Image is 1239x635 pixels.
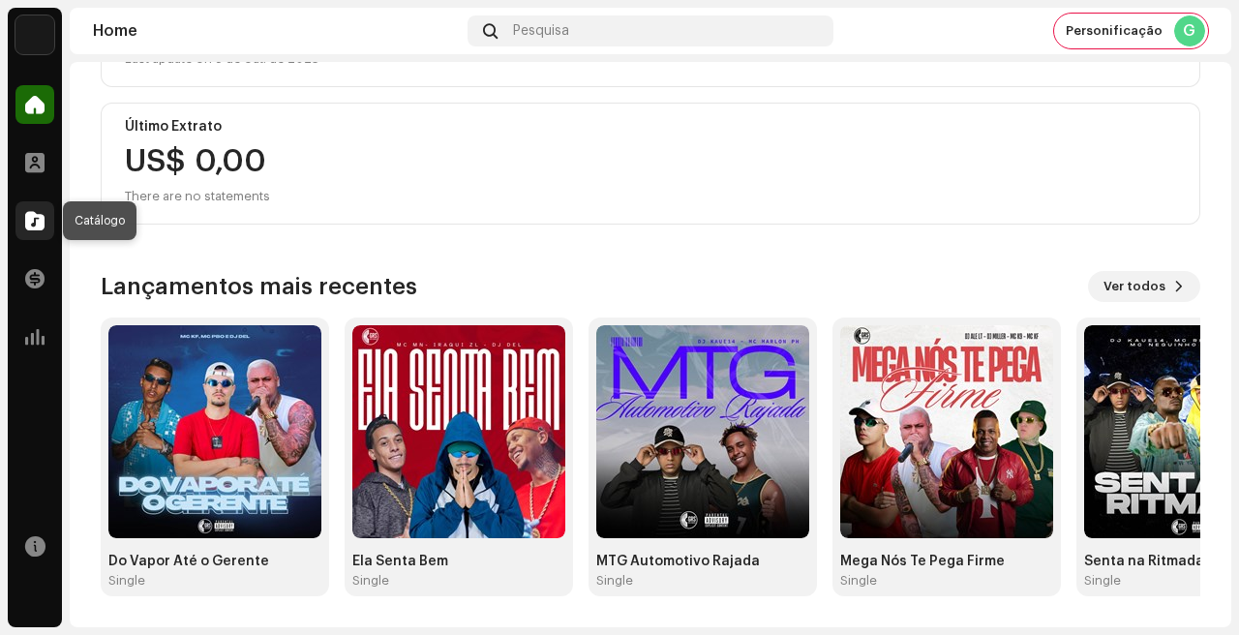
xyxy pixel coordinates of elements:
span: Ver todos [1103,267,1165,306]
img: e1e5189b-d1f8-4c17-b395-a94b974e98eb [840,325,1053,538]
div: G [1174,15,1205,46]
div: Single [840,573,877,589]
div: Single [352,573,389,589]
img: 9e994292-466f-4e74-a32c-7f352eb21ed6 [108,325,321,538]
img: 9c922a72-4201-47cd-abd4-dbd57818af7f [352,325,565,538]
re-o-card-value: Último Extrato [101,103,1200,225]
div: Último Extrato [125,119,1176,135]
span: Pesquisa [513,23,569,39]
h3: Lançamentos mais recentes [101,271,417,302]
div: Do Vapor Até o Gerente [108,554,321,569]
div: There are no statements [125,185,270,208]
div: Mega Nós Te Pega Firme [840,554,1053,569]
div: Single [108,573,145,589]
button: Ver todos [1088,271,1200,302]
img: 5dc2acb3-09c1-40d2-948e-b36b1eeb182f [596,325,809,538]
div: MTG Automotivo Rajada [596,554,809,569]
div: Ela Senta Bem [352,554,565,569]
div: Single [596,573,633,589]
img: 730b9dfe-18b5-4111-b483-f30b0c182d82 [15,15,54,54]
div: Home [93,23,460,39]
span: Personificação [1066,23,1163,39]
div: Single [1084,573,1121,589]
